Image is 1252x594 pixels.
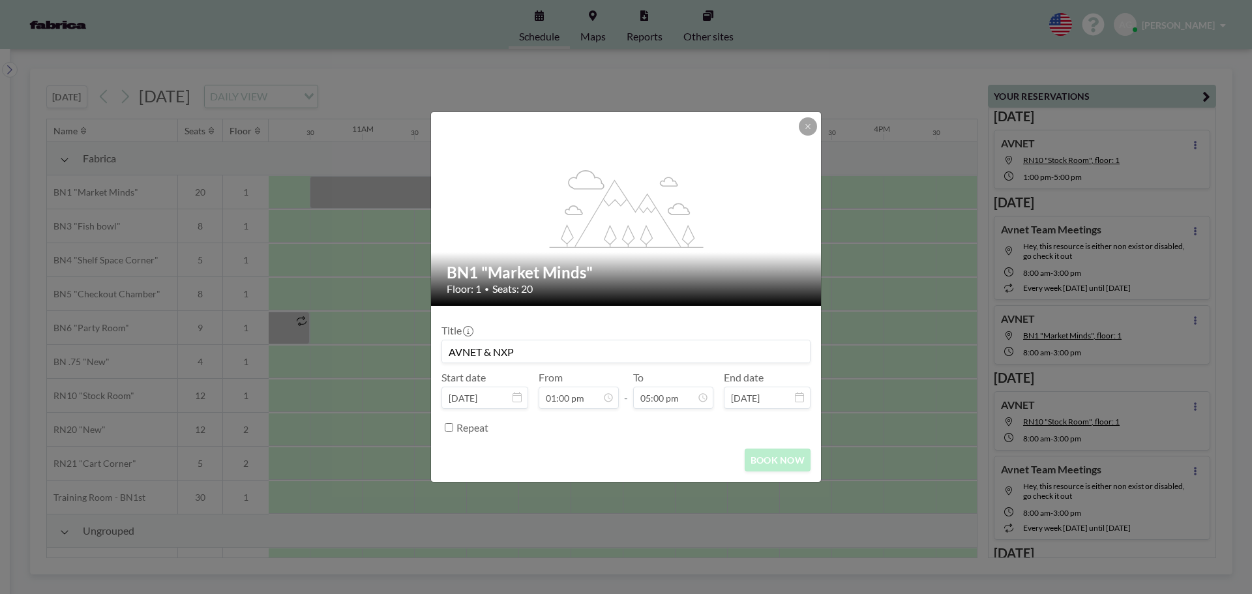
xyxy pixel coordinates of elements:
[441,324,472,337] label: Title
[484,284,489,294] span: •
[492,282,533,295] span: Seats: 20
[442,340,810,363] input: Andrew's reservation
[633,371,644,384] label: To
[550,169,704,247] g: flex-grow: 1.2;
[447,263,807,282] h2: BN1 "Market Minds"
[456,421,488,434] label: Repeat
[724,371,764,384] label: End date
[745,449,811,471] button: BOOK NOW
[447,282,481,295] span: Floor: 1
[441,371,486,384] label: Start date
[624,376,628,404] span: -
[539,371,563,384] label: From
